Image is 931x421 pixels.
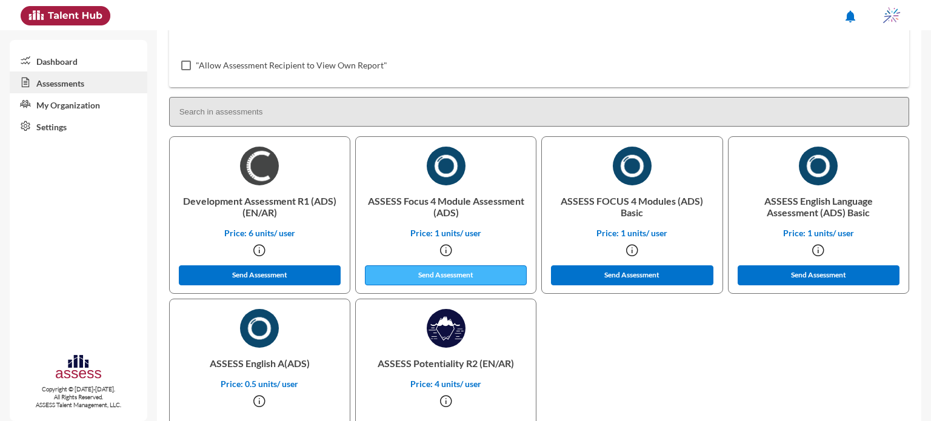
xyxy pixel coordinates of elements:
[365,228,526,238] p: Price: 1 units/ user
[738,228,899,238] p: Price: 1 units/ user
[10,71,147,93] a: Assessments
[738,265,900,285] button: Send Assessment
[738,185,899,228] p: ASSESS English Language Assessment (ADS) Basic
[365,265,527,285] button: Send Assessment
[365,185,526,228] p: ASSESS Focus 4 Module Assessment (ADS)
[55,353,102,383] img: assesscompany-logo.png
[169,97,909,127] input: Search in assessments
[552,185,712,228] p: ASSESS FOCUS 4 Modules (ADS) Basic
[179,379,340,389] p: Price: 0.5 units/ user
[365,379,526,389] p: Price: 4 units/ user
[179,265,341,285] button: Send Assessment
[552,228,712,238] p: Price: 1 units/ user
[179,348,340,379] p: ASSESS English A(ADS)
[10,50,147,71] a: Dashboard
[179,185,340,228] p: Development Assessment R1 (ADS) (EN/AR)
[10,93,147,115] a: My Organization
[10,115,147,137] a: Settings
[179,228,340,238] p: Price: 6 units/ user
[196,58,387,73] span: "Allow Assessment Recipient to View Own Report"
[551,265,713,285] button: Send Assessment
[10,385,147,409] p: Copyright © [DATE]-[DATE]. All Rights Reserved. ASSESS Talent Management, LLC.
[365,348,526,379] p: ASSESS Potentiality R2 (EN/AR)
[843,9,858,24] mat-icon: notifications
